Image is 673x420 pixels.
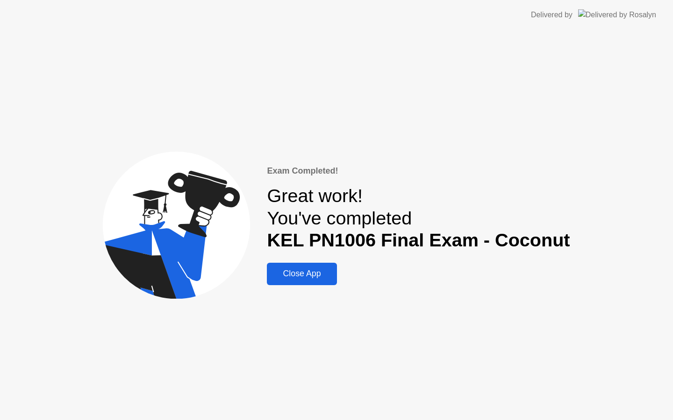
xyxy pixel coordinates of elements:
[267,230,570,250] b: KEL PN1006 Final Exam - Coconut
[267,263,336,285] button: Close App
[270,269,334,279] div: Close App
[267,165,570,177] div: Exam Completed!
[267,185,570,252] div: Great work! You've completed
[578,9,656,20] img: Delivered by Rosalyn
[531,9,573,21] div: Delivered by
